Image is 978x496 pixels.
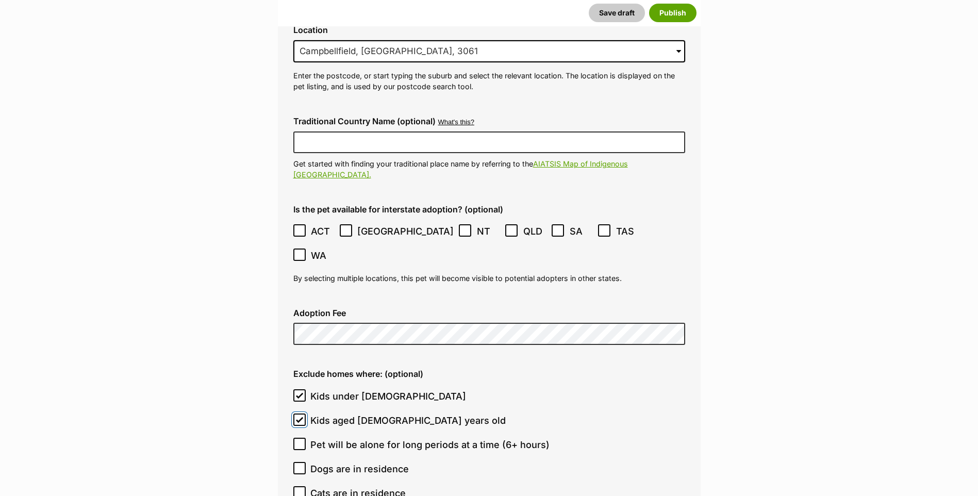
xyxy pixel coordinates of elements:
button: Save draft [589,4,645,22]
button: Publish [649,4,697,22]
p: Enter the postcode, or start typing the suburb and select the relevant location. The location is ... [293,70,685,92]
span: SA [570,224,593,238]
span: NT [477,224,500,238]
span: TAS [616,224,639,238]
span: QLD [523,224,546,238]
span: Pet will be alone for long periods at a time (6+ hours) [310,438,550,452]
p: By selecting multiple locations, this pet will become visible to potential adopters in other states. [293,273,685,284]
span: Dogs are in residence [310,462,409,476]
span: ACT [311,224,334,238]
label: Is the pet available for interstate adoption? (optional) [293,205,685,214]
label: Adoption Fee [293,308,685,318]
label: Location [293,25,685,35]
span: [GEOGRAPHIC_DATA] [357,224,454,238]
p: Get started with finding your traditional place name by referring to the [293,158,685,180]
span: Kids under [DEMOGRAPHIC_DATA] [310,389,466,403]
span: WA [311,249,334,262]
label: Exclude homes where: (optional) [293,369,685,378]
input: Enter suburb or postcode [293,40,685,63]
button: What's this? [438,119,474,126]
label: Traditional Country Name (optional) [293,117,436,126]
span: Kids aged [DEMOGRAPHIC_DATA] years old [310,414,506,427]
